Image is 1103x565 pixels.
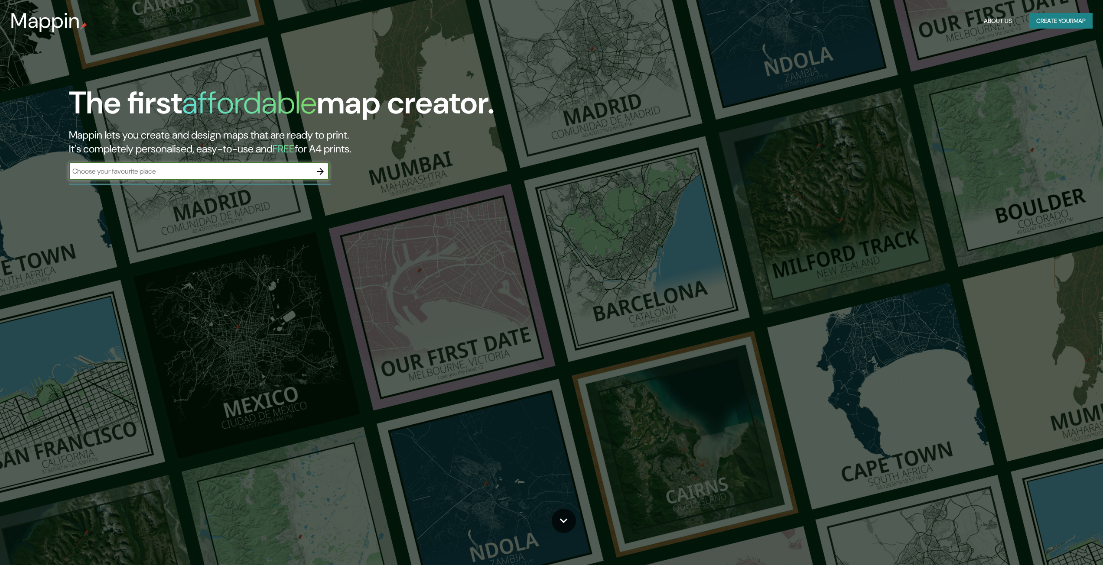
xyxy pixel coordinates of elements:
[1029,13,1093,29] button: Create yourmap
[273,142,295,155] h5: FREE
[69,85,495,128] h1: The first map creator.
[182,83,317,123] h1: affordable
[69,166,312,176] input: Choose your favourite place
[10,9,80,33] h3: Mappin
[80,23,87,29] img: mappin-pin
[980,13,1015,29] button: About Us
[69,128,621,156] h2: Mappin lets you create and design maps that are ready to print. It's completely personalised, eas...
